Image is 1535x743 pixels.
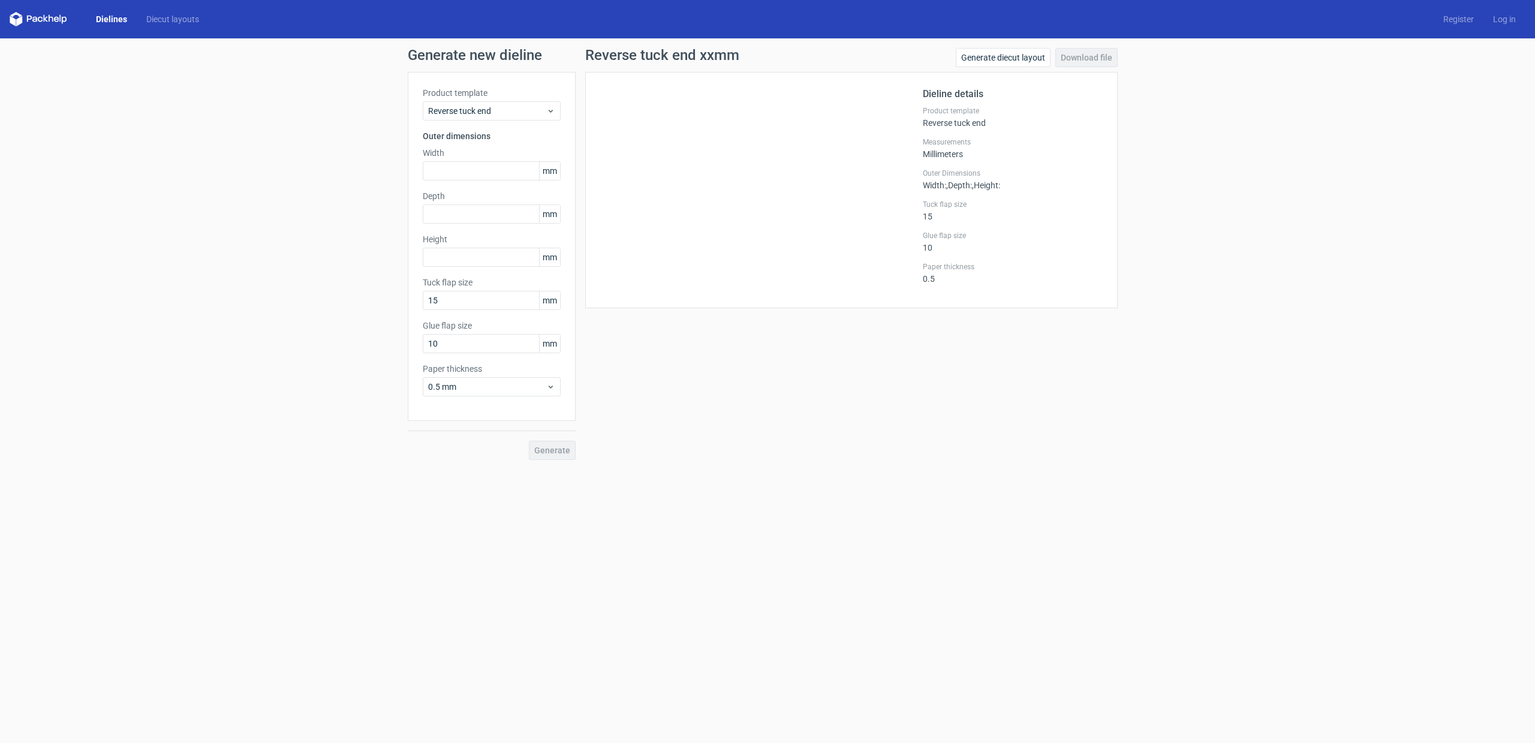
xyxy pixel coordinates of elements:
span: Width : [923,181,946,190]
a: Diecut layouts [137,13,209,25]
label: Product template [923,106,1103,116]
label: Glue flap size [923,231,1103,240]
div: Reverse tuck end [923,106,1103,128]
span: mm [539,291,560,309]
h3: Outer dimensions [423,130,561,142]
label: Width [423,147,561,159]
label: Height [423,233,561,245]
span: mm [539,162,560,180]
span: mm [539,205,560,223]
h1: Reverse tuck end xxmm [585,48,739,62]
a: Generate diecut layout [956,48,1051,67]
h2: Dieline details [923,87,1103,101]
label: Glue flap size [423,320,561,332]
h1: Generate new dieline [408,48,1127,62]
label: Tuck flap size [423,276,561,288]
label: Product template [423,87,561,99]
span: 0.5 mm [428,381,546,393]
span: mm [539,248,560,266]
a: Register [1434,13,1483,25]
span: , Height : [972,181,1000,190]
label: Paper thickness [423,363,561,375]
div: 10 [923,231,1103,252]
span: Reverse tuck end [428,105,546,117]
label: Tuck flap size [923,200,1103,209]
a: Log in [1483,13,1525,25]
label: Depth [423,190,561,202]
div: 0.5 [923,262,1103,284]
span: mm [539,335,560,353]
label: Measurements [923,137,1103,147]
label: Outer Dimensions [923,169,1103,178]
label: Paper thickness [923,262,1103,272]
div: 15 [923,200,1103,221]
div: Millimeters [923,137,1103,159]
a: Dielines [86,13,137,25]
span: , Depth : [946,181,972,190]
